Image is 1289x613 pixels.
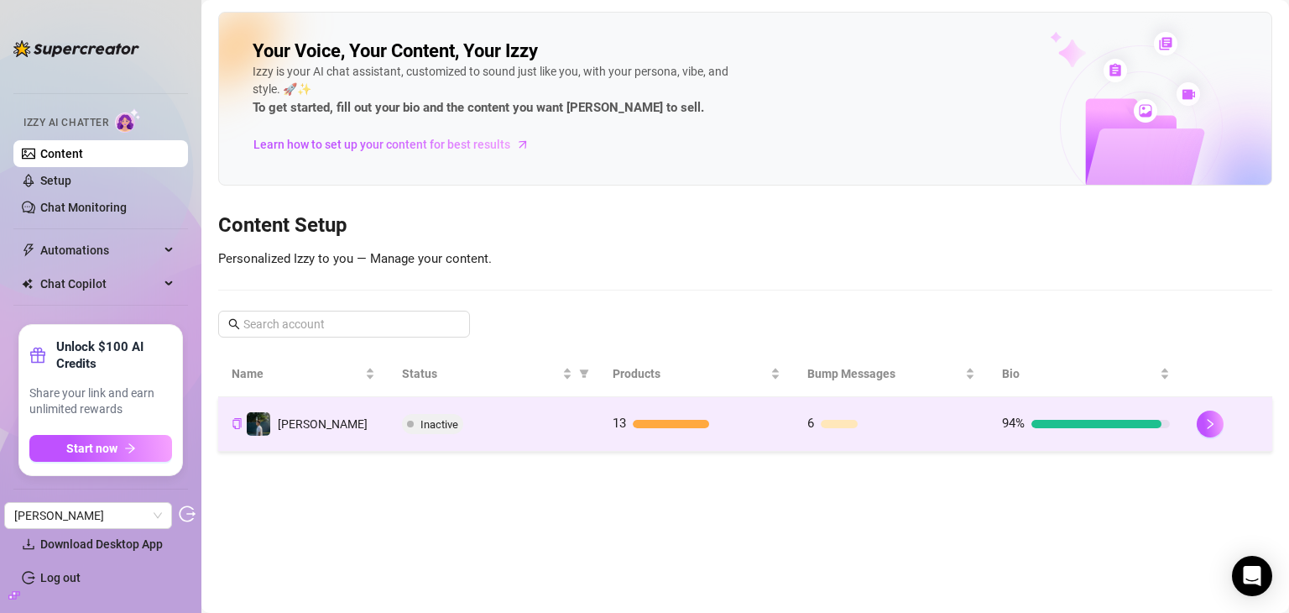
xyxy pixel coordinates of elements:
[389,351,599,397] th: Status
[613,364,767,383] span: Products
[218,351,389,397] th: Name
[40,174,71,187] a: Setup
[29,435,172,462] button: Start nowarrow-right
[1002,416,1025,431] span: 94%
[253,39,538,63] h2: Your Voice, Your Content, Your Izzy
[40,270,159,297] span: Chat Copilot
[1197,411,1224,437] button: right
[66,442,117,455] span: Start now
[253,135,510,154] span: Learn how to set up your content for best results
[1204,418,1216,430] span: right
[22,278,33,290] img: Chat Copilot
[247,412,270,436] img: Mateo
[1011,13,1271,185] img: ai-chatter-content-library-cLFOSyPT.png
[40,147,83,160] a: Content
[599,351,794,397] th: Products
[8,589,20,601] span: build
[218,251,492,266] span: Personalized Izzy to you — Manage your content.
[613,416,626,431] span: 13
[29,347,46,364] span: gift
[253,100,704,115] strong: To get started, fill out your bio and the content you want [PERSON_NAME] to sell.
[124,443,136,454] span: arrow-right
[794,351,989,397] th: Bump Messages
[232,418,243,429] span: copy
[807,416,814,431] span: 6
[420,418,458,431] span: Inactive
[232,417,243,430] button: Copy Creator ID
[228,318,240,330] span: search
[232,364,362,383] span: Name
[514,136,531,153] span: arrow-right
[179,506,196,522] span: logout
[989,351,1183,397] th: Bio
[40,201,127,214] a: Chat Monitoring
[253,63,756,118] div: Izzy is your AI chat assistant, customized to sound just like you, with your persona, vibe, and s...
[243,315,446,333] input: Search account
[14,503,162,528] span: Mauricio Grijalva
[576,361,592,386] span: filter
[22,244,35,257] span: thunderbolt
[1002,364,1156,383] span: Bio
[402,364,559,383] span: Status
[579,369,589,379] span: filter
[278,417,368,431] span: [PERSON_NAME]
[23,115,108,131] span: Izzy AI Chatter
[40,237,159,264] span: Automations
[13,40,139,57] img: logo-BBDzfeDw.svg
[1232,556,1272,596] div: Open Intercom Messenger
[40,537,163,551] span: Download Desktop App
[29,385,172,418] span: Share your link and earn unlimited rewards
[253,131,542,158] a: Learn how to set up your content for best results
[115,108,141,133] img: AI Chatter
[807,364,962,383] span: Bump Messages
[56,338,172,372] strong: Unlock $100 AI Credits
[218,212,1272,239] h3: Content Setup
[40,571,81,584] a: Log out
[22,537,35,551] span: download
